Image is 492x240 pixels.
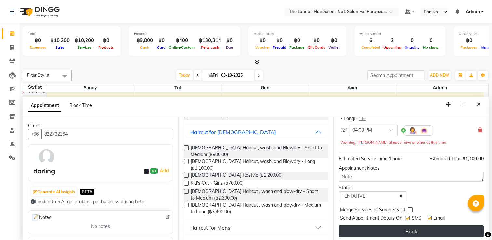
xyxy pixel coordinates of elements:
button: Close [474,100,484,110]
span: ฿0 [150,168,157,174]
span: ADD NEW [430,73,449,78]
button: ADD NEW [428,71,451,80]
span: Notes [31,213,51,222]
div: 0 [403,37,421,44]
div: ฿0 [271,37,288,44]
small: Warning: [PERSON_NAME] already have another at this time. [340,140,447,145]
div: Haircut for [DEMOGRAPHIC_DATA] [190,128,276,136]
div: Status [339,184,406,191]
span: Sales [54,45,66,50]
div: Stylist [23,84,47,91]
span: Card [155,45,167,50]
div: darling [33,166,55,176]
div: ฿10,200 [72,37,97,44]
button: Haircut for Mens [186,222,326,233]
span: Package [288,45,306,50]
span: Send Appointment Details On [340,215,402,223]
div: ฿0 [459,37,479,44]
span: Sunny [47,84,134,92]
span: | [157,167,170,175]
span: Tai [134,84,221,92]
div: Appointment [360,31,440,37]
div: 2 [382,37,403,44]
span: Voucher [254,45,271,50]
span: Packages [459,45,479,50]
div: ฿0 [254,37,271,44]
span: Gift Cards [306,45,327,50]
span: Cash [139,45,151,50]
span: Merge Services of Same Stylist [340,207,405,215]
div: ฿0 [155,37,167,44]
div: ฿9,800 [134,37,155,44]
span: 1 hour [389,156,402,162]
span: Today [176,70,193,80]
div: 0 [421,37,440,44]
span: Email [433,215,445,223]
span: Expenses [28,45,48,50]
span: [DEMOGRAPHIC_DATA] Haircut , wash and blowdry - Medium to Long (฿3,400.00) [191,202,323,215]
span: Completed [360,45,382,50]
span: Appointment [28,100,61,112]
div: ฿400 [167,37,196,44]
div: Total [28,31,115,37]
div: 6 [360,37,382,44]
div: Redemption [254,31,341,37]
span: [DEMOGRAPHIC_DATA] Haircut, wash, and Blowdry - Short to Medium (฿900.00) [191,144,323,158]
div: Limited to 5 AI generations per business during beta. [31,198,170,205]
span: Kid's Cut - Girls (฿700.00) [191,180,244,188]
span: Ongoing [403,45,421,50]
span: [DEMOGRAPHIC_DATA] Haircut , wash and blow-dry - Short to Medium (฿2,600.00) [191,188,323,202]
div: Client [28,122,173,129]
div: Haircut for Mens [190,224,230,232]
small: for [354,116,366,121]
span: BETA [80,189,94,195]
img: Interior.png [420,127,428,134]
span: No notes [91,223,110,230]
button: Book [339,225,484,237]
img: logo [17,3,61,21]
span: Admin [396,84,484,92]
span: ฿1,100.00 [462,156,484,162]
div: Finance [134,31,235,37]
span: [DEMOGRAPHIC_DATA] Restyle (฿1,200.00) [191,172,283,180]
input: Search by Name/Mobile/Email/Code [41,129,173,139]
span: Block Time [69,102,92,108]
span: Petty cash [199,45,221,50]
span: No show [421,45,440,50]
button: Generate AI Insights [31,187,77,196]
span: Gen [221,84,309,92]
img: avatar [37,147,56,166]
span: Wallet [327,45,341,50]
button: Haircut for [DEMOGRAPHIC_DATA] [186,126,326,138]
span: Fri [207,73,219,78]
div: ฿130,314 [196,37,224,44]
div: ฿0 [97,37,115,44]
span: 1 hr [359,116,366,121]
span: Tai [340,127,346,134]
span: Prepaid [271,45,288,50]
span: Estimated Service Time: [339,156,389,162]
div: ฿0 [288,37,306,44]
span: Admin [465,8,480,15]
input: 2025-10-03 [219,71,252,80]
span: Estimated Total: [429,156,462,162]
img: Hairdresser.png [408,127,416,134]
span: Upcoming [382,45,403,50]
button: +66 [28,129,42,139]
div: ฿10,200 [48,37,72,44]
span: Filter Stylist [27,73,50,78]
span: Online/Custom [167,45,196,50]
span: Due [224,45,234,50]
span: Services [76,45,93,50]
a: Add [158,167,170,175]
div: ฿0 [306,37,327,44]
span: SMS [412,215,421,223]
div: ฿0 [327,37,341,44]
span: Aom [309,84,396,92]
input: Search Appointment [367,70,424,80]
span: Products [97,45,115,50]
div: ฿0 [28,37,48,44]
div: Appointment Notes [339,165,484,172]
span: [DEMOGRAPHIC_DATA] Haircut, wash, and Blowdry - Long (฿1,100.00) [191,158,323,172]
div: ฿0 [224,37,235,44]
